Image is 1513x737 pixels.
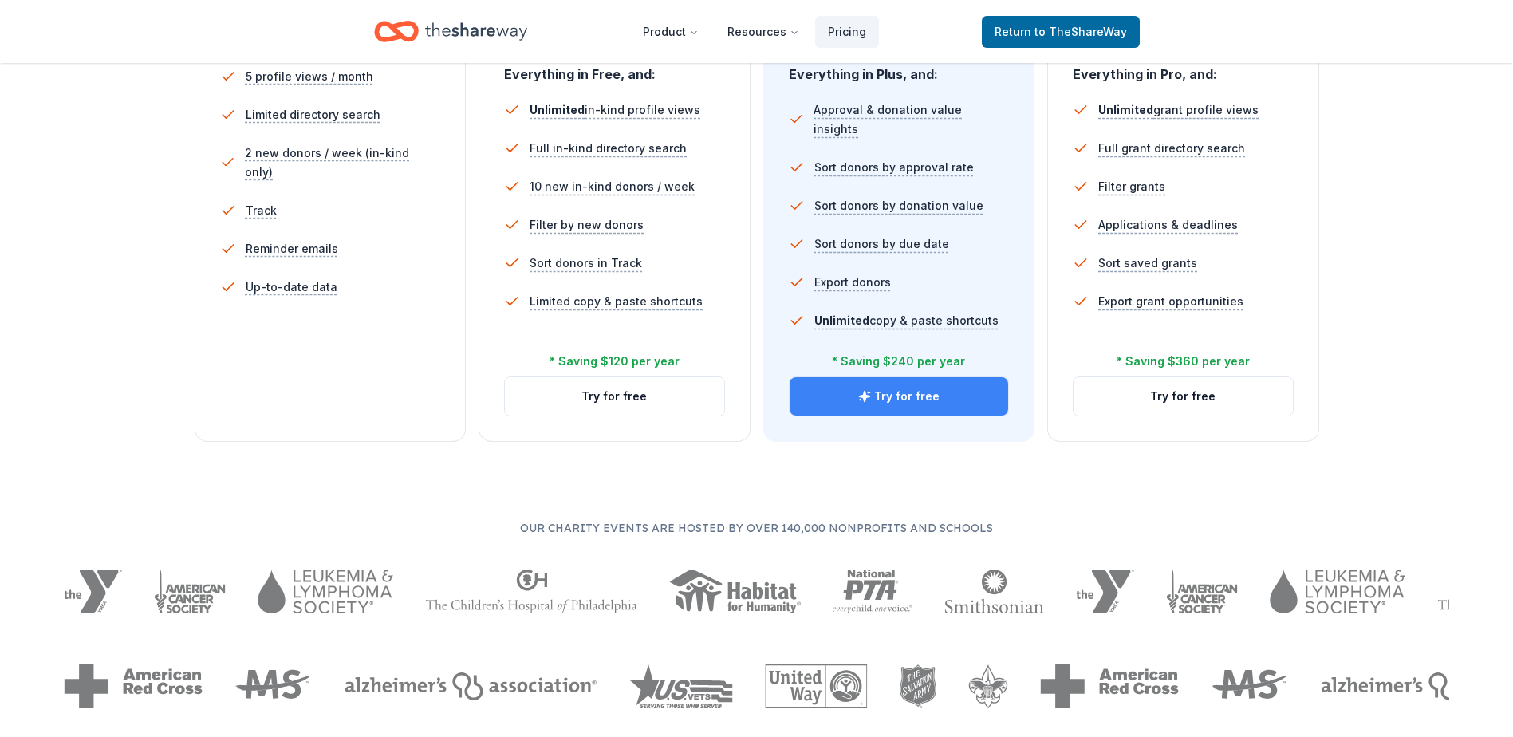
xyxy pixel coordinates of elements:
[944,569,1044,613] img: Smithsonian
[234,664,313,708] img: MS
[630,16,711,48] button: Product
[258,569,392,613] img: Leukemia & Lymphoma Society
[814,100,1009,139] span: Approval & donation value insights
[1040,664,1179,708] img: American Red Cross
[1098,215,1238,235] span: Applications & deadlines
[1034,25,1127,38] span: to TheShareWay
[814,235,949,254] span: Sort donors by due date
[814,196,983,215] span: Sort donors by donation value
[790,377,1009,416] button: Try for free
[833,569,913,613] img: National PTA
[505,377,724,416] button: Try for free
[530,177,695,196] span: 10 new in-kind donors / week
[832,352,965,371] div: * Saving $240 per year
[64,569,122,613] img: YMCA
[530,139,687,158] span: Full in-kind directory search
[246,67,373,86] span: 5 profile views / month
[345,672,597,700] img: Alzheimers Association
[504,51,725,85] div: Everything in Free, and:
[1098,177,1165,196] span: Filter grants
[815,16,879,48] a: Pricing
[1098,103,1153,116] span: Unlimited
[814,313,869,327] span: Unlimited
[246,278,337,297] span: Up-to-date data
[814,158,974,177] span: Sort donors by approval rate
[628,664,733,708] img: US Vets
[1270,569,1405,613] img: Leukemia & Lymphoma Society
[982,16,1140,48] a: Returnto TheShareWay
[1166,569,1239,613] img: American Cancer Society
[1211,664,1289,708] img: MS
[814,273,891,292] span: Export donors
[530,215,644,235] span: Filter by new donors
[1098,103,1259,116] span: grant profile views
[154,569,227,613] img: American Cancer Society
[765,664,867,708] img: United Way
[814,313,999,327] span: copy & paste shortcuts
[530,292,703,311] span: Limited copy & paste shortcuts
[246,239,338,258] span: Reminder emails
[550,352,680,371] div: * Saving $120 per year
[995,22,1127,41] span: Return
[64,518,1449,538] p: Our charity events are hosted by over 140,000 nonprofits and schools
[374,13,527,50] a: Home
[245,144,440,182] span: 2 new donors / week (in-kind only)
[1098,254,1197,273] span: Sort saved grants
[900,664,937,708] img: The Salvation Army
[425,569,637,613] img: The Children's Hospital of Philadelphia
[1074,377,1293,416] button: Try for free
[1117,352,1250,371] div: * Saving $360 per year
[1098,139,1245,158] span: Full grant directory search
[246,201,277,220] span: Track
[715,16,812,48] button: Resources
[630,13,879,50] nav: Main
[1098,292,1243,311] span: Export grant opportunities
[669,569,801,613] img: Habitat for Humanity
[1076,569,1134,613] img: YMCA
[530,254,642,273] span: Sort donors in Track
[246,105,380,124] span: Limited directory search
[1073,51,1294,85] div: Everything in Pro, and:
[968,664,1008,708] img: Boy Scouts of America
[530,103,585,116] span: Unlimited
[64,664,203,708] img: American Red Cross
[530,103,700,116] span: in-kind profile views
[789,51,1010,85] div: Everything in Plus, and:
